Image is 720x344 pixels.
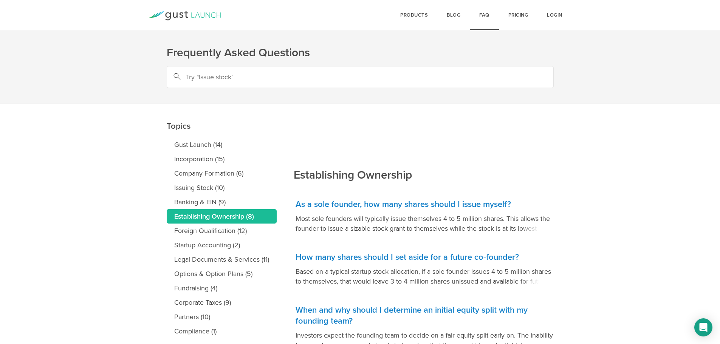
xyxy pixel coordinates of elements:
[694,318,712,336] div: Open Intercom Messenger
[167,180,277,195] a: Issuing Stock (10)
[167,166,277,180] a: Company Formation (6)
[167,238,277,252] a: Startup Accounting (2)
[167,224,277,238] a: Foreign Qualification (12)
[296,214,554,233] p: Most sole founders will typically issue themselves 4 to 5 million shares. This allows the founder...
[167,195,277,209] a: Banking & EIN (9)
[167,324,277,338] a: Compliance (1)
[167,209,277,224] a: Establishing Ownership (8)
[296,305,554,327] h3: When and why should I determine an initial equity split with my founding team?
[167,66,554,88] input: Try "Issue stock"
[294,117,412,183] h2: Establishing Ownership
[167,152,277,166] a: Incorporation (15)
[296,267,554,286] p: Based on a typical startup stock allocation, if a sole founder issues 4 to 5 million shares to th...
[167,137,277,152] a: Gust Launch (14)
[167,310,277,324] a: Partners (10)
[296,191,554,244] a: As a sole founder, how many shares should I issue myself? Most sole founders will typically issue...
[167,281,277,295] a: Fundraising (4)
[296,199,554,210] h3: As a sole founder, how many shares should I issue myself?
[167,267,277,281] a: Options & Option Plans (5)
[296,244,554,297] a: How many shares should I set aside for a future co-founder? Based on a typical startup stock allo...
[167,252,277,267] a: Legal Documents & Services (11)
[167,45,554,60] h1: Frequently Asked Questions
[167,295,277,310] a: Corporate Taxes (9)
[167,68,277,134] h2: Topics
[296,252,554,263] h3: How many shares should I set aside for a future co-founder?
